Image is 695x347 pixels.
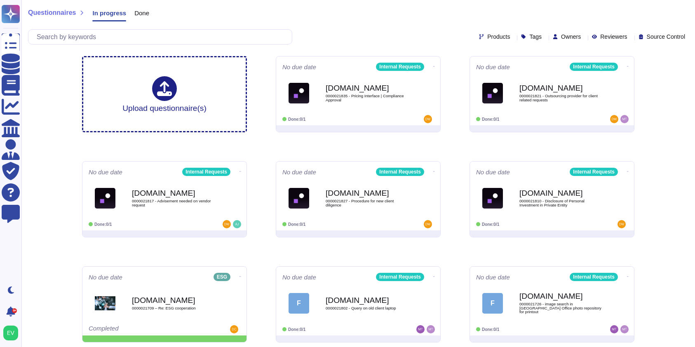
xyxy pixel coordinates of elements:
span: In progress [92,10,126,16]
span: No due date [89,274,122,280]
img: Logo [95,293,115,314]
img: Logo [289,188,309,209]
img: user [3,326,18,340]
span: 0000021817 - Advisement needed on vendor request [132,199,214,207]
b: [DOMAIN_NAME] [326,189,408,197]
span: Done [134,10,149,16]
span: Done: 0/1 [94,222,112,227]
div: Internal Requests [570,273,618,281]
span: Source Control [647,34,685,40]
img: user [223,220,231,228]
b: [DOMAIN_NAME] [519,84,602,92]
img: Logo [289,83,309,103]
span: 0000021726 - image search in [GEOGRAPHIC_DATA] Office photo repository for printout [519,302,602,314]
b: [DOMAIN_NAME] [326,84,408,92]
img: user [610,325,618,333]
span: Done: 0/1 [288,222,305,227]
b: [DOMAIN_NAME] [519,189,602,197]
span: 0000021802 - Query on old client laptop [326,306,408,310]
img: user [424,115,432,123]
span: No due date [476,64,510,70]
div: ESG [214,273,230,281]
div: Internal Requests [570,168,618,176]
span: Questionnaires [28,9,76,16]
div: F [482,293,503,314]
span: No due date [282,64,316,70]
img: user [424,220,432,228]
span: 0000021821 - Outsourcing provider for client related requests [519,94,602,102]
div: 9+ [12,308,17,313]
button: user [2,324,24,342]
img: Logo [95,188,115,209]
img: user [427,325,435,333]
span: Done: 0/1 [482,222,499,227]
div: Internal Requests [376,273,424,281]
span: Reviewers [600,34,627,40]
span: No due date [476,169,510,175]
div: F [289,293,309,314]
span: 0000021835 - Pricing Interface | Compliance Approval [326,94,408,102]
b: [DOMAIN_NAME] [132,189,214,197]
span: No due date [476,274,510,280]
span: No due date [282,274,316,280]
span: Done: 0/1 [482,327,499,332]
b: [DOMAIN_NAME] [519,292,602,300]
span: Done: 0/1 [288,117,305,122]
div: Internal Requests [376,63,424,71]
span: Tags [529,34,542,40]
span: Owners [561,34,581,40]
span: Done: 0/1 [482,117,499,122]
span: No due date [282,169,316,175]
span: Done: 0/1 [288,327,305,332]
span: No due date [89,169,122,175]
span: Products [487,34,510,40]
div: Internal Requests [376,168,424,176]
span: 0000021827 - Procedure for new client diligence [326,199,408,207]
div: Upload questionnaire(s) [122,76,207,112]
img: user [610,115,618,123]
div: Completed [89,325,190,333]
b: [DOMAIN_NAME] [132,296,214,304]
img: user [233,220,241,228]
div: Internal Requests [182,168,230,176]
img: user [620,325,629,333]
img: user [620,115,629,123]
div: Internal Requests [570,63,618,71]
span: 0000021709 – Re: ESG cooperation [132,306,214,310]
img: Logo [482,188,503,209]
b: [DOMAIN_NAME] [326,296,408,304]
img: user [416,325,425,333]
img: Logo [482,83,503,103]
input: Search by keywords [33,30,292,44]
span: 0000021810 - Disclosure of Personal Investment in Private Entity [519,199,602,207]
img: user [230,325,238,333]
img: user [618,220,626,228]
